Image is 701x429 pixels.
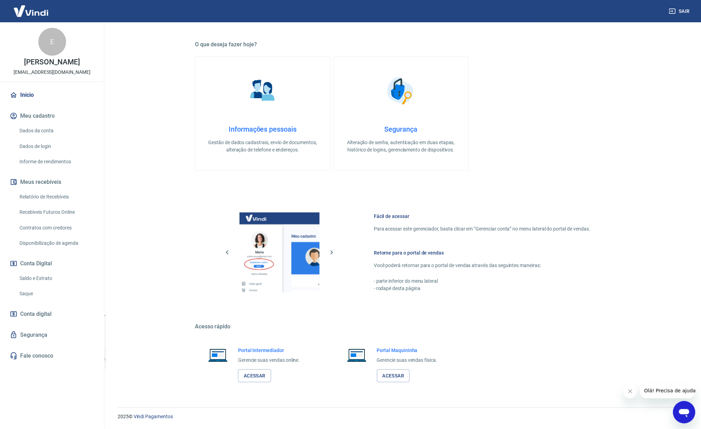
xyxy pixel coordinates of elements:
iframe: Fechar mensagem [623,384,637,398]
p: 2025 © [118,413,684,421]
h4: Segurança [345,125,457,133]
img: Imagem de um notebook aberto [342,347,371,364]
a: Conta digital [8,306,96,322]
a: SegurançaSegurançaAlteração de senha, autenticação em duas etapas, histórico de logins, gerenciam... [333,56,468,171]
img: tab_keywords_by_traffic_grey.svg [73,40,79,46]
span: Conta digital [20,309,52,319]
img: Imagem da dashboard mostrando o botão de gerenciar conta na sidebar no lado esquerdo [239,212,320,292]
a: Acessar [238,369,271,382]
a: Contratos com credores [17,221,96,235]
div: Domínio [37,41,53,46]
a: Início [8,87,96,103]
a: Informe de rendimentos [17,155,96,169]
img: Informações pessoais [245,73,280,108]
div: Palavras-chave [81,41,112,46]
p: Você poderá retornar para o portal de vendas através das seguintes maneiras: [374,262,590,269]
h5: O que deseja fazer hoje? [195,41,607,48]
a: Saldo e Extrato [17,271,96,286]
h4: Informações pessoais [206,125,319,133]
button: Sair [668,5,693,18]
img: Segurança [384,73,418,108]
img: Vindi [8,0,54,22]
p: - parte inferior do menu lateral [374,278,590,285]
img: logo_orange.svg [11,11,17,17]
a: Disponibilização de agenda [17,236,96,250]
a: Dados da conta [17,124,96,138]
div: E [38,28,66,56]
p: Gerencie suas vendas online. [238,357,300,364]
h6: Portal Maquininha [377,347,438,354]
img: tab_domain_overview_orange.svg [29,40,34,46]
div: v 4.0.25 [19,11,34,17]
div: [PERSON_NAME]: [DOMAIN_NAME] [18,18,100,24]
a: Vindi Pagamentos [134,414,173,420]
a: Dados de login [17,139,96,154]
img: website_grey.svg [11,18,17,24]
p: Alteração de senha, autenticação em duas etapas, histórico de logins, gerenciamento de dispositivos. [345,139,457,154]
h5: Acesso rápido [195,323,607,330]
span: Olá! Precisa de ajuda? [4,5,58,10]
iframe: Botão para abrir a janela de mensagens [673,401,695,423]
h6: Fácil de acessar [374,213,590,220]
a: Acessar [377,369,410,382]
button: Meu cadastro [8,108,96,124]
a: Saque [17,287,96,301]
p: Gestão de dados cadastrais, envio de documentos, alteração de telefone e endereços. [206,139,319,154]
h6: Portal Intermediador [238,347,300,354]
button: Conta Digital [8,256,96,271]
p: - rodapé desta página [374,285,590,292]
button: Meus recebíveis [8,174,96,190]
a: Fale conosco [8,348,96,364]
a: Recebíveis Futuros Online [17,205,96,219]
p: [EMAIL_ADDRESS][DOMAIN_NAME] [14,69,90,76]
a: Relatório de Recebíveis [17,190,96,204]
a: Segurança [8,327,96,343]
img: Imagem de um notebook aberto [203,347,233,364]
p: Gerencie suas vendas física. [377,357,438,364]
p: Para acessar este gerenciador, basta clicar em “Gerenciar conta” no menu lateral do portal de ven... [374,225,590,233]
iframe: Mensagem da empresa [640,383,695,398]
h6: Retorne para o portal de vendas [374,249,590,256]
a: Informações pessoaisInformações pessoaisGestão de dados cadastrais, envio de documentos, alteraçã... [195,56,330,171]
p: [PERSON_NAME] [24,58,80,66]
